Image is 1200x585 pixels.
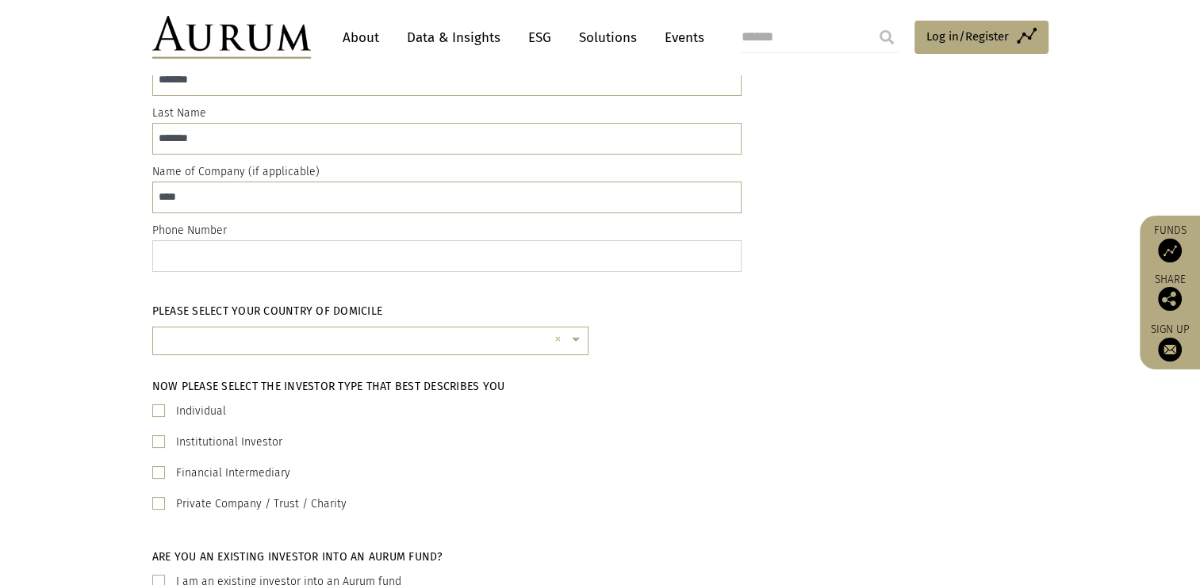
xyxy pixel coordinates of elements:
[176,433,282,452] label: Institutional Investor
[871,21,903,53] input: Submit
[1158,338,1182,361] img: Sign up to our newsletter
[152,221,227,240] label: Phone Number
[176,402,226,421] label: Individual
[914,21,1049,54] a: Log in/Register
[152,16,311,59] img: Aurum
[152,549,1049,564] h5: Are you an existing investor into an Aurum fund?
[152,104,206,123] label: Last Name
[1158,287,1182,311] img: Share this post
[926,27,1009,46] span: Log in/Register
[152,162,320,182] label: Name of Company (if applicable)
[520,23,559,52] a: ESG
[554,331,568,349] span: Clear all
[571,23,645,52] a: Solutions
[1148,274,1192,311] div: Share
[1148,323,1192,361] a: Sign up
[1148,224,1192,262] a: Funds
[176,495,347,514] label: Private Company / Trust / Charity
[335,23,387,52] a: About
[152,304,588,319] h5: Please select your country of domicile
[399,23,508,52] a: Data & Insights
[657,23,704,52] a: Events
[152,379,1049,394] h5: Now please select the investor type that best describes you
[176,464,290,483] label: Financial Intermediary
[1158,239,1182,262] img: Access Funds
